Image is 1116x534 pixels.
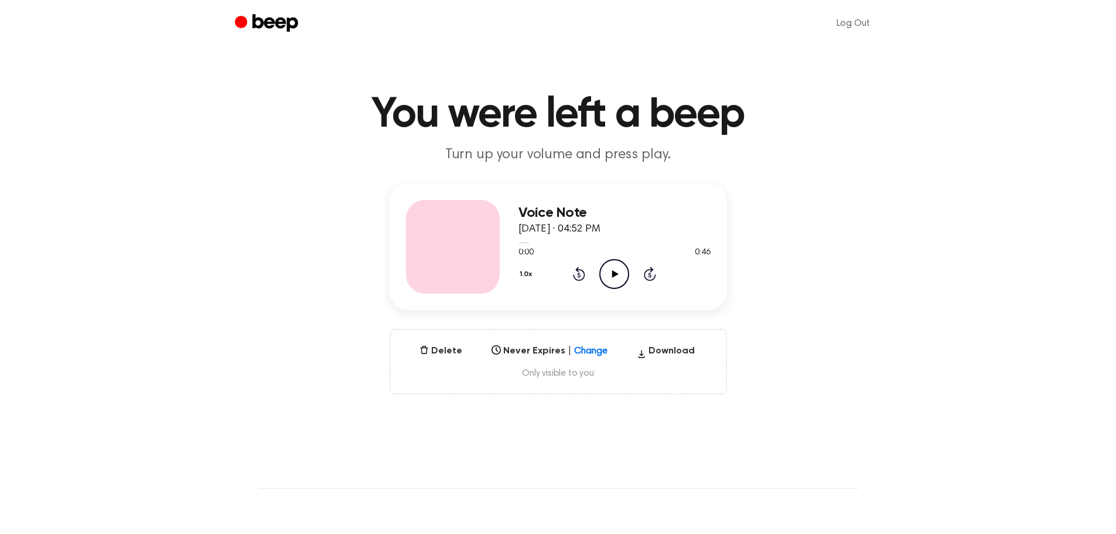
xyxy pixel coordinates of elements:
[415,344,467,358] button: Delete
[518,205,711,221] h3: Voice Note
[825,9,882,38] a: Log Out
[518,264,537,284] button: 1.0x
[333,145,783,165] p: Turn up your volume and press play.
[518,224,600,234] span: [DATE] · 04:52 PM
[258,94,858,136] h1: You were left a beep
[518,247,534,259] span: 0:00
[405,368,712,379] span: Only visible to you
[235,12,301,35] a: Beep
[695,247,710,259] span: 0:46
[632,344,699,363] button: Download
